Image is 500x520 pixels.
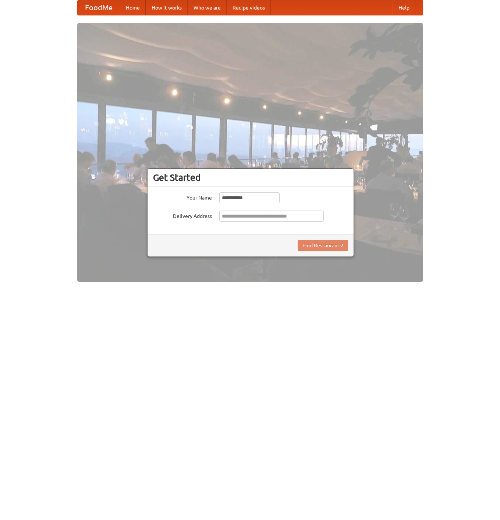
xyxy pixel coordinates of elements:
[393,0,415,15] a: Help
[146,0,188,15] a: How it works
[78,0,120,15] a: FoodMe
[227,0,271,15] a: Recipe videos
[120,0,146,15] a: Home
[153,172,348,183] h3: Get Started
[298,240,348,251] button: Find Restaurants!
[153,192,212,201] label: Your Name
[188,0,227,15] a: Who we are
[153,211,212,220] label: Delivery Address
